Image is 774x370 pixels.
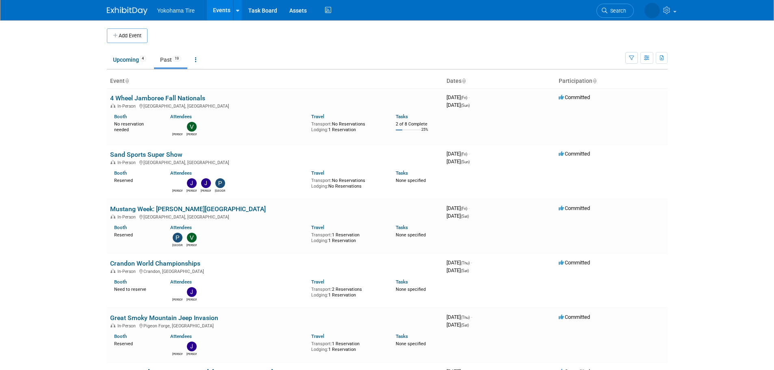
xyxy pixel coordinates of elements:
span: [DATE] [447,314,472,320]
span: (Sun) [461,103,470,108]
span: [DATE] [447,102,470,108]
span: Lodging: [311,347,328,352]
span: [DATE] [447,322,469,328]
span: Yokohama Tire [157,7,195,14]
a: Travel [311,333,324,339]
a: Booth [114,170,127,176]
img: In-Person Event [111,269,115,273]
img: Vincent Baud [187,233,197,242]
a: Travel [311,170,324,176]
span: Lodging: [311,127,328,132]
div: Need to reserve [114,285,158,292]
div: 1 Reservation 1 Reservation [311,340,384,352]
a: Past19 [154,52,187,67]
a: Booth [114,225,127,230]
span: Lodging: [311,292,328,298]
span: - [468,205,470,211]
span: In-Person [117,214,138,220]
div: Reserved [114,176,158,184]
span: (Sat) [461,268,469,273]
a: Travel [311,225,324,230]
div: 2 Reservations 1 Reservation [311,285,384,298]
a: Attendees [170,114,192,119]
img: Jason Heath [187,178,197,188]
span: Committed [559,94,590,100]
span: (Sat) [461,214,469,219]
img: ExhibitDay [107,7,147,15]
span: [DATE] [447,205,470,211]
button: Add Event [107,28,147,43]
div: [GEOGRAPHIC_DATA], [GEOGRAPHIC_DATA] [110,213,440,220]
span: In-Person [117,269,138,274]
div: Pigeon Forge, [GEOGRAPHIC_DATA] [110,322,440,329]
img: In-Person Event [111,104,115,108]
span: (Thu) [461,315,470,320]
img: GEOFF DUNIVIN [173,178,182,188]
span: (Fri) [461,206,467,211]
span: (Sun) [461,160,470,164]
a: Travel [311,279,324,285]
span: Committed [559,314,590,320]
img: Jason Heath [187,342,197,351]
span: None specified [396,341,426,346]
span: Transport: [311,341,332,346]
a: Crandon World Championships [110,260,200,267]
div: [GEOGRAPHIC_DATA], [GEOGRAPHIC_DATA] [110,102,440,109]
span: In-Person [117,160,138,165]
a: Sort by Event Name [125,78,129,84]
span: - [468,151,470,157]
a: Attendees [170,170,192,176]
a: Booth [114,114,127,119]
div: 2 of 8 Complete [396,121,440,127]
div: Vincent Baud [186,242,197,247]
a: Booth [114,279,127,285]
a: Upcoming4 [107,52,152,67]
span: Lodging: [311,238,328,243]
img: GEOFF DUNIVIN [173,342,182,351]
img: GEOFF DUNIVIN [173,122,182,132]
span: [DATE] [447,213,469,219]
div: GEOFF DUNIVIN [172,188,182,193]
img: In-Person Event [111,160,115,164]
span: [DATE] [447,151,470,157]
a: Booth [114,333,127,339]
span: [DATE] [447,260,472,266]
span: [DATE] [447,158,470,164]
div: [GEOGRAPHIC_DATA], [GEOGRAPHIC_DATA] [110,159,440,165]
img: Paris Hull [173,233,182,242]
span: Committed [559,151,590,157]
td: 25% [421,128,428,138]
div: Vincent Baud [186,132,197,136]
img: Janelle Williams [201,178,211,188]
a: Tasks [396,279,408,285]
a: Sort by Participation Type [592,78,596,84]
div: No Reservations No Reservations [311,176,384,189]
a: Tasks [396,333,408,339]
a: Attendees [170,333,192,339]
a: Tasks [396,170,408,176]
span: [DATE] [447,94,470,100]
span: Transport: [311,232,332,238]
a: 4 Wheel Jamboree Fall Nationals [110,94,205,102]
span: Transport: [311,121,332,127]
a: Search [596,4,634,18]
span: (Thu) [461,261,470,265]
a: Sand Sports Super Show [110,151,182,158]
span: Lodging: [311,184,328,189]
span: None specified [396,178,426,183]
span: None specified [396,287,426,292]
div: Reserved [114,340,158,347]
span: None specified [396,232,426,238]
span: Search [607,8,626,14]
span: Committed [559,260,590,266]
img: Jason Heath [187,287,197,297]
div: Crandon, [GEOGRAPHIC_DATA] [110,268,440,274]
th: Dates [443,74,555,88]
img: Paris Hull [215,178,225,188]
div: 1 Reservation 1 Reservation [311,231,384,243]
a: Tasks [396,114,408,119]
a: Attendees [170,279,192,285]
span: - [471,260,472,266]
span: (Sat) [461,323,469,327]
img: GEOFF DUNIVIN [644,3,660,18]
